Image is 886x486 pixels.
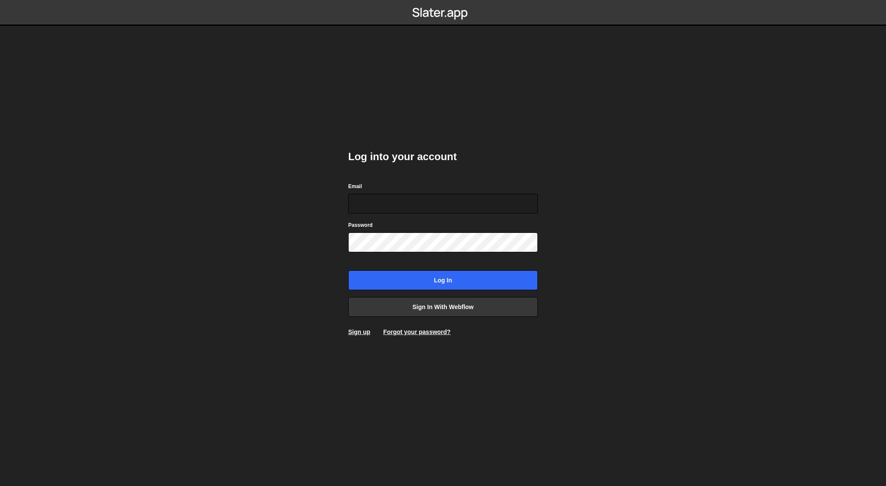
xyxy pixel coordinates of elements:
label: Email [348,182,362,191]
a: Forgot your password? [383,328,450,335]
label: Password [348,221,373,229]
input: Log in [348,270,538,290]
a: Sign in with Webflow [348,297,538,317]
h2: Log into your account [348,150,538,164]
a: Sign up [348,328,370,335]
